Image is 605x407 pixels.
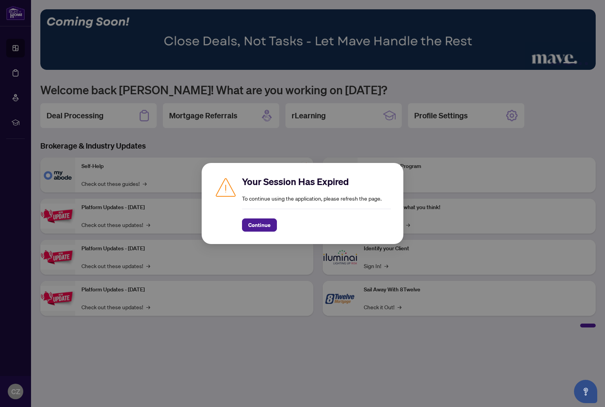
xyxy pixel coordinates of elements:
span: Continue [248,219,271,231]
div: To continue using the application, please refresh the page. [242,175,391,232]
button: Open asap [574,380,597,403]
h2: Your Session Has Expired [242,175,391,188]
img: Caution icon [214,175,237,199]
button: Continue [242,218,277,232]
